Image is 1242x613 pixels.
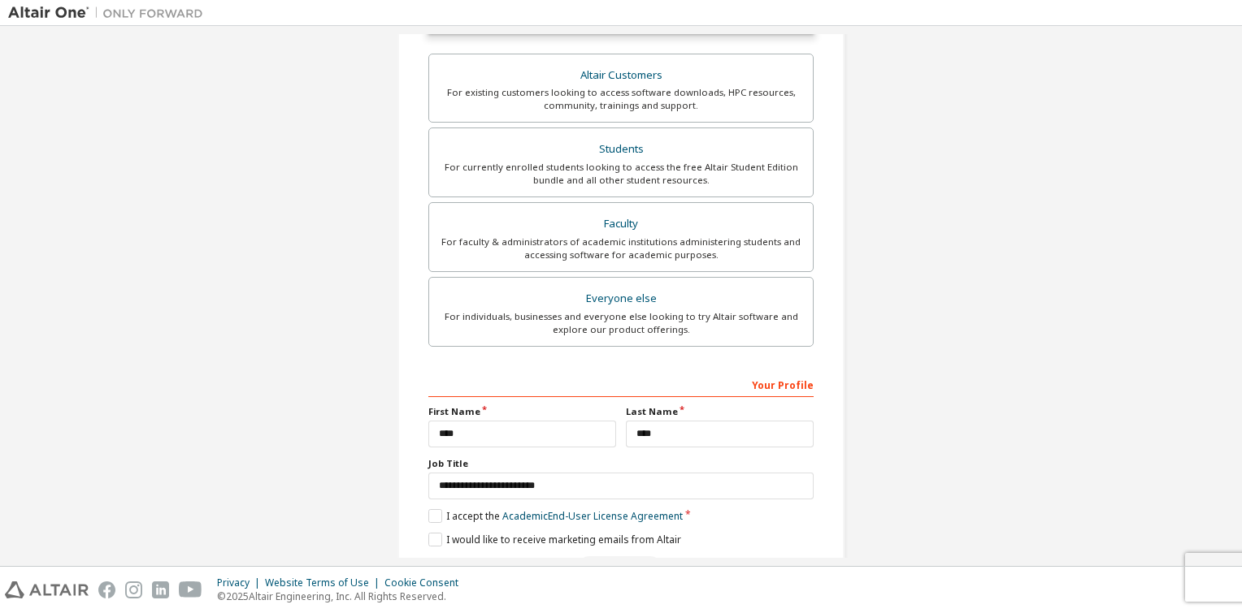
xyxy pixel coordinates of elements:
div: Website Terms of Use [265,576,384,589]
div: Your Profile [428,371,814,397]
label: First Name [428,405,616,418]
div: For faculty & administrators of academic institutions administering students and accessing softwa... [439,235,803,261]
img: linkedin.svg [152,581,169,598]
div: Cookie Consent [384,576,468,589]
label: I accept the [428,509,683,523]
div: For individuals, businesses and everyone else looking to try Altair software and explore our prod... [439,310,803,336]
img: Altair One [8,5,211,21]
img: youtube.svg [179,581,202,598]
img: facebook.svg [98,581,115,598]
img: instagram.svg [125,581,142,598]
div: Faculty [439,213,803,235]
div: For existing customers looking to access software downloads, HPC resources, community, trainings ... [439,86,803,112]
div: Everyone else [439,287,803,310]
label: Job Title [428,457,814,470]
p: © 2025 Altair Engineering, Inc. All Rights Reserved. [217,589,468,603]
div: Altair Customers [439,64,803,87]
a: Academic End-User License Agreement [502,509,683,523]
label: Last Name [626,405,814,418]
div: Read and acccept EULA to continue [428,556,814,581]
div: For currently enrolled students looking to access the free Altair Student Edition bundle and all ... [439,161,803,187]
img: altair_logo.svg [5,581,89,598]
label: I would like to receive marketing emails from Altair [428,533,681,546]
div: Privacy [217,576,265,589]
div: Students [439,138,803,161]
